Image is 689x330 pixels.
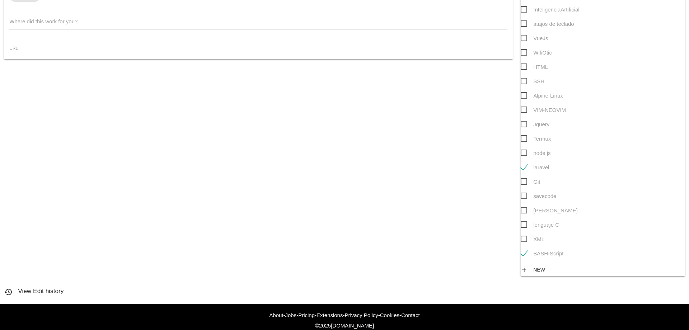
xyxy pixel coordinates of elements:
[317,312,343,318] a: Extensions
[521,91,563,100] span: Alpine-Linux
[380,312,399,318] a: Cookies
[521,34,548,43] span: VueJs
[4,288,13,296] i: history
[521,263,549,276] a: addNew
[521,148,550,157] span: node js
[521,235,544,244] span: XML
[319,322,331,329] span: 2025
[521,249,563,258] span: BASH-Script
[521,77,544,86] span: SSH
[4,288,513,294] h6: View Edit history
[298,312,315,318] a: Pricing
[269,312,283,318] a: About
[401,312,420,318] a: Contact
[285,312,297,318] a: Jobs
[521,120,549,129] span: Jquery
[521,263,528,276] i: add
[521,105,566,114] span: VIM-NEOVIM
[521,5,579,14] span: InteligenciaArtificial
[521,134,551,143] span: Termux
[115,322,574,330] div: © [DOMAIN_NAME]
[521,62,548,71] span: HTML
[521,206,577,215] span: [PERSON_NAME]
[9,46,18,51] label: URL
[521,19,574,28] span: atajos de teclado
[521,177,540,186] span: Git
[344,312,378,318] a: Privacy Policy
[521,192,556,201] span: savecode
[521,163,549,172] span: laravel
[521,48,552,57] span: WifiOtic
[9,18,78,26] label: Where did this work for you?
[521,220,559,229] span: lenguaje C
